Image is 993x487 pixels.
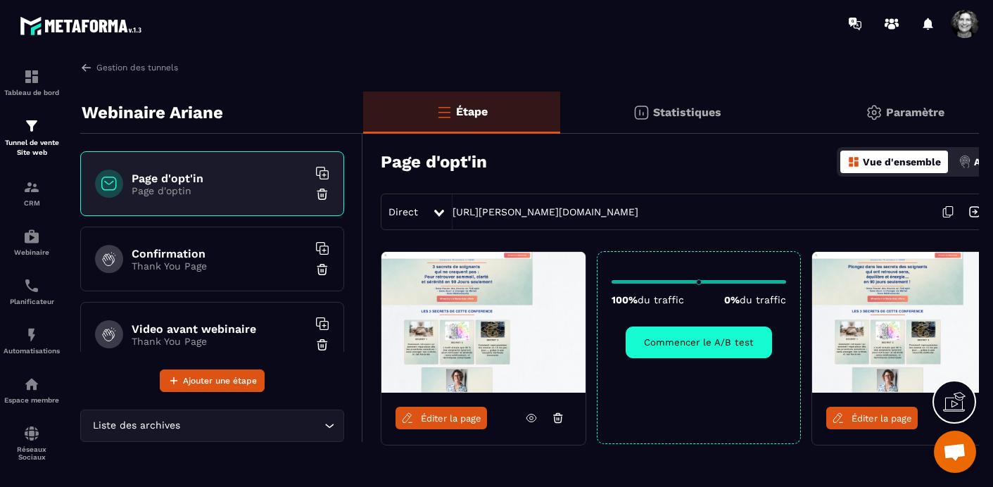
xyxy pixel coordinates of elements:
[436,103,453,120] img: bars-o.4a397970.svg
[132,322,308,336] h6: Video avant webinaire
[23,228,40,245] img: automations
[183,418,321,434] input: Search for option
[23,376,40,393] img: automations
[4,415,60,472] a: social-networksocial-networkRéseaux Sociaux
[4,347,60,355] p: Automatisations
[80,61,178,74] a: Gestion des tunnels
[724,294,786,305] p: 0%
[20,13,146,39] img: logo
[132,185,308,196] p: Page d'optin
[653,106,721,119] p: Statistiques
[4,298,60,305] p: Planificateur
[638,294,684,305] span: du traffic
[396,407,487,429] a: Éditer la page
[23,118,40,134] img: formation
[4,168,60,217] a: formationformationCRM
[4,267,60,316] a: schedulerschedulerPlanificateur
[847,156,860,168] img: dashboard-orange.40269519.svg
[160,369,265,392] button: Ajouter une étape
[886,106,944,119] p: Paramètre
[4,89,60,96] p: Tableau de bord
[132,260,308,272] p: Thank You Page
[388,206,418,217] span: Direct
[23,277,40,294] img: scheduler
[132,336,308,347] p: Thank You Page
[4,365,60,415] a: automationsautomationsEspace membre
[315,187,329,201] img: trash
[80,410,344,442] div: Search for option
[23,327,40,343] img: automations
[183,374,257,388] span: Ajouter une étape
[626,327,772,358] button: Commencer le A/B test
[456,105,488,118] p: Étape
[381,152,487,172] h3: Page d'opt'in
[315,338,329,352] img: trash
[80,61,93,74] img: arrow
[4,217,60,267] a: automationsautomationsWebinaire
[633,104,650,121] img: stats.20deebd0.svg
[23,68,40,85] img: formation
[23,425,40,442] img: social-network
[453,206,638,217] a: [URL][PERSON_NAME][DOMAIN_NAME]
[4,107,60,168] a: formationformationTunnel de vente Site web
[4,445,60,461] p: Réseaux Sociaux
[852,413,912,424] span: Éditer la page
[132,172,308,185] h6: Page d'opt'in
[4,248,60,256] p: Webinaire
[421,413,481,424] span: Éditer la page
[863,156,941,167] p: Vue d'ensemble
[82,99,223,127] p: Webinaire Ariane
[132,247,308,260] h6: Confirmation
[4,199,60,207] p: CRM
[4,138,60,158] p: Tunnel de vente Site web
[826,407,918,429] a: Éditer la page
[381,252,586,393] img: image
[23,179,40,196] img: formation
[934,431,976,473] div: Ouvrir le chat
[4,396,60,404] p: Espace membre
[315,263,329,277] img: trash
[959,156,971,168] img: actions.d6e523a2.png
[866,104,883,121] img: setting-gr.5f69749f.svg
[4,58,60,107] a: formationformationTableau de bord
[740,294,786,305] span: du traffic
[4,316,60,365] a: automationsautomationsAutomatisations
[961,198,988,225] img: arrow-next.bcc2205e.svg
[89,418,183,434] span: Liste des archives
[612,294,684,305] p: 100%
